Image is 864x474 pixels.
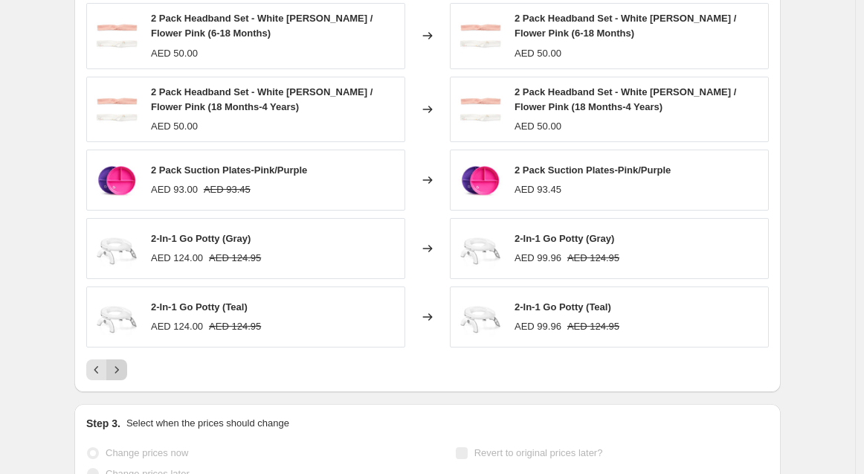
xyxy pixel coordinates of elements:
span: 2-In-1 Go Potty (Gray) [151,233,251,244]
p: Select when the prices should change [126,416,289,431]
div: AED 93.00 [151,182,198,197]
img: 51917-2PackSuctionPlates-Pink_Purple_80x.jpg [458,158,503,202]
img: CL24029011CL24029012_80x.jpg [458,87,503,132]
div: AED 124.00 [151,319,203,334]
div: AED 50.00 [515,119,561,134]
img: 63116100_80x.jpg [94,226,139,271]
span: 2 Pack Suction Plates-Pink/Purple [151,164,307,176]
span: 2 Pack Headband Set - White [PERSON_NAME] / Flower Pink (18 Months-4 Years) [515,86,736,112]
img: CL24029011CL24029012_80x.jpg [94,87,139,132]
strike: AED 124.95 [209,319,261,334]
span: 2 Pack Headband Set - White [PERSON_NAME] / Flower Pink (18 Months-4 Years) [151,86,373,112]
div: AED 50.00 [151,119,198,134]
div: AED 93.45 [515,182,561,197]
strike: AED 93.45 [204,182,251,197]
div: AED 124.00 [151,251,203,266]
span: 2-In-1 Go Potty (Teal) [151,301,248,313]
strike: AED 124.95 [567,251,619,266]
div: AED 99.96 [515,319,561,334]
img: CL24029011CL24029012_80x.jpg [458,13,503,58]
strike: AED 124.95 [567,319,619,334]
span: 2 Pack Suction Plates-Pink/Purple [515,164,671,176]
span: 2 Pack Headband Set - White [PERSON_NAME] / Flower Pink (6-18 Months) [151,13,373,39]
button: Previous [86,359,107,380]
img: CL24029011CL24029012_80x.jpg [94,13,139,58]
img: 63116100_80x.jpg [458,295,503,339]
span: Change prices now [106,447,188,458]
div: AED 50.00 [151,46,198,61]
span: 2-In-1 Go Potty (Teal) [515,301,611,313]
button: Next [106,359,127,380]
span: Revert to original prices later? [474,447,603,458]
img: 63116100_80x.jpg [94,295,139,339]
span: 2-In-1 Go Potty (Gray) [515,233,614,244]
div: AED 50.00 [515,46,561,61]
div: AED 99.96 [515,251,561,266]
strike: AED 124.95 [209,251,261,266]
img: 51917-2PackSuctionPlates-Pink_Purple_80x.jpg [94,158,139,202]
h2: Step 3. [86,416,120,431]
img: 63116100_80x.jpg [458,226,503,271]
nav: Pagination [86,359,127,380]
span: 2 Pack Headband Set - White [PERSON_NAME] / Flower Pink (6-18 Months) [515,13,736,39]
